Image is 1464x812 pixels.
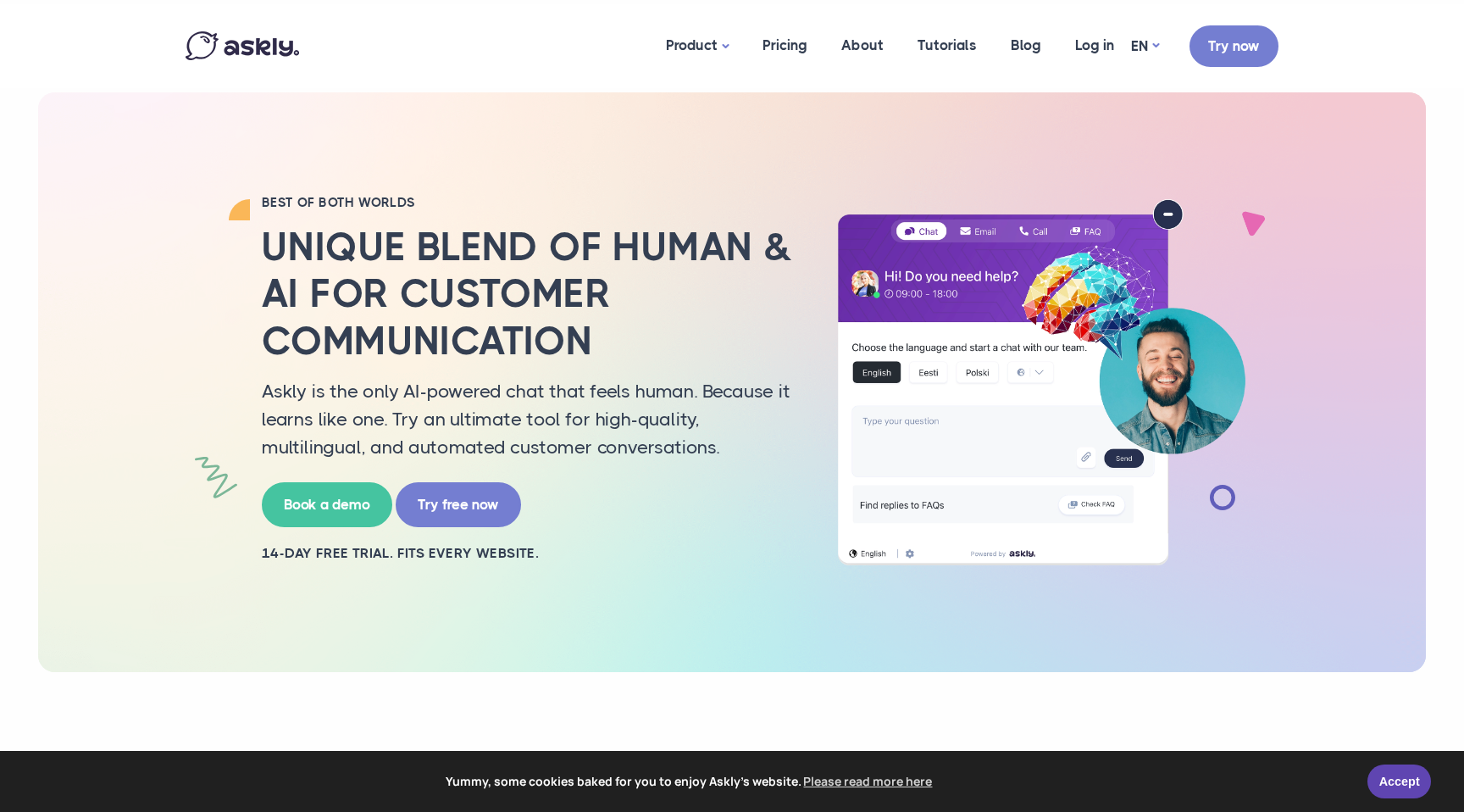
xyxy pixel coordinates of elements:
a: Log in [1058,4,1131,86]
h2: BEST OF BOTH WORLDS [262,194,796,211]
p: Askly is the only AI-powered chat that feels human. Because it learns like one. Try an ultimate t... [262,377,796,461]
a: Try free now [396,482,521,527]
a: Tutorials [901,4,994,86]
a: EN [1131,34,1159,58]
img: AI multilingual chat [821,199,1262,565]
a: About [824,4,901,86]
img: Askly [186,31,299,60]
a: Book a demo [262,482,392,527]
a: Blog [994,4,1058,86]
a: Pricing [746,4,824,86]
a: learn more about cookies [801,769,935,794]
h2: Unique blend of human & AI for customer communication [262,224,796,364]
h2: 14-day free trial. Fits every website. [262,544,796,563]
a: Product [649,4,746,88]
span: Yummy, some cookies baked for you to enjoy Askly's website. [25,769,1356,794]
a: Try now [1189,25,1278,67]
a: Accept [1367,765,1431,798]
